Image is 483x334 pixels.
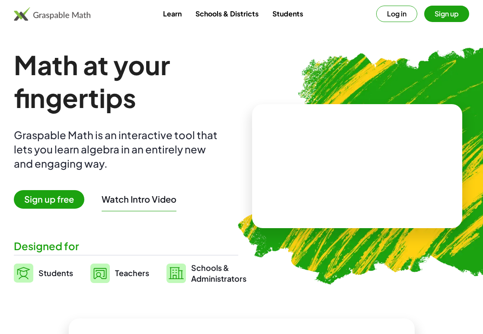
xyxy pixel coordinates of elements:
[14,190,84,209] span: Sign up free
[189,6,265,22] a: Schools & Districts
[90,264,110,283] img: svg%3e
[14,48,238,114] h1: Math at your fingertips
[292,134,422,199] video: What is this? This is dynamic math notation. Dynamic math notation plays a central role in how Gr...
[90,262,149,284] a: Teachers
[115,268,149,278] span: Teachers
[38,268,73,278] span: Students
[166,262,246,284] a: Schools &Administrators
[191,262,246,284] span: Schools & Administrators
[14,264,33,283] img: svg%3e
[166,264,186,283] img: svg%3e
[265,6,310,22] a: Students
[14,128,221,171] div: Graspable Math is an interactive tool that lets you learn algebra in an entirely new and engaging...
[156,6,189,22] a: Learn
[424,6,469,22] button: Sign up
[14,239,238,253] div: Designed for
[376,6,417,22] button: Log in
[14,262,73,284] a: Students
[102,194,176,205] button: Watch Intro Video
